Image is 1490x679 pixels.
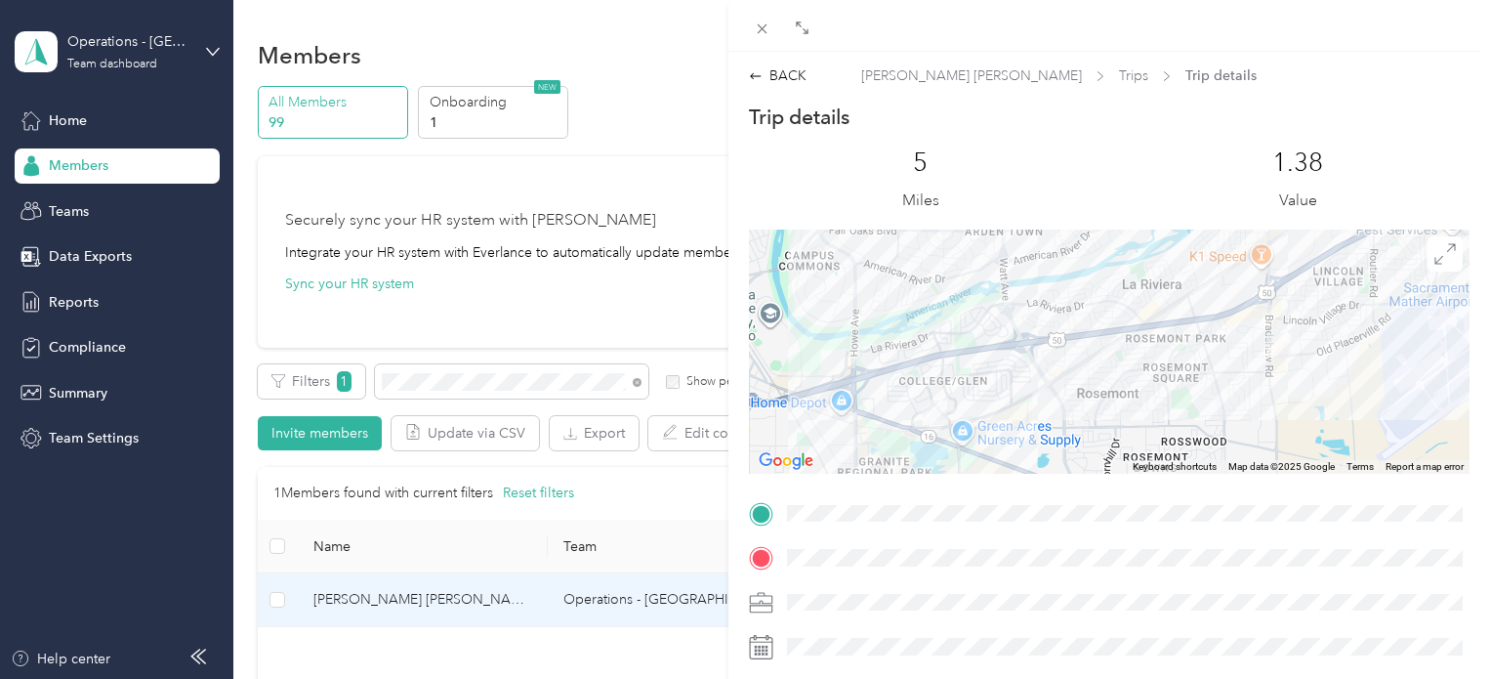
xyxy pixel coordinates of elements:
[913,148,928,179] p: 5
[1381,570,1490,679] iframe: Everlance-gr Chat Button Frame
[1119,65,1148,86] span: Trips
[1386,461,1464,472] a: Report a map error
[749,65,807,86] div: BACK
[749,104,849,131] p: Trip details
[1185,65,1257,86] span: Trip details
[1346,461,1374,472] a: Terms (opens in new tab)
[1133,460,1217,474] button: Keyboard shortcuts
[754,448,818,474] img: Google
[1228,461,1335,472] span: Map data ©2025 Google
[1272,148,1323,179] p: 1.38
[1279,189,1317,213] p: Value
[754,448,818,474] a: Open this area in Google Maps (opens a new window)
[861,65,1082,86] span: [PERSON_NAME] [PERSON_NAME]
[902,189,939,213] p: Miles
